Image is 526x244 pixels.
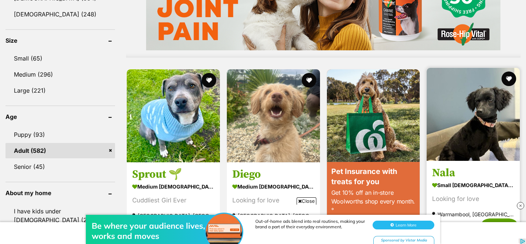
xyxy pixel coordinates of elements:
[127,162,220,236] a: Sprout 🌱 medium [DEMOGRAPHIC_DATA] Dog Cuddliest Girl Ever [GEOGRAPHIC_DATA], [GEOGRAPHIC_DATA] I...
[297,197,316,205] span: Close
[373,20,434,29] button: Learn More
[432,180,514,190] strong: small [DEMOGRAPHIC_DATA] Dog
[92,20,209,41] div: Be where your audience lives, works and moves
[227,69,320,162] img: Diego - Cavoodle Dog
[255,18,365,29] div: Out-of-home ads blend into real routines, making your brand a part of their everyday environment.
[5,51,115,66] a: Small (65)
[432,166,514,180] h3: Nala
[232,167,315,181] h3: Diego
[132,195,214,205] div: Cuddliest Girl Ever
[5,67,115,82] a: Medium (296)
[227,162,320,236] a: Diego medium [DEMOGRAPHIC_DATA] Dog Looking for love [GEOGRAPHIC_DATA], [GEOGRAPHIC_DATA] Interst...
[132,181,214,192] strong: medium [DEMOGRAPHIC_DATA] Dog
[5,113,115,120] header: Age
[5,190,115,196] header: About my home
[5,127,115,142] a: Puppy (93)
[232,181,315,192] strong: medium [DEMOGRAPHIC_DATA] Dog
[373,36,434,45] div: Sponsored by Vistar Media
[5,159,115,174] a: Senior (45)
[502,71,516,86] button: favourite
[206,13,242,50] img: Be where your audience lives, works and moves
[5,37,115,44] header: Size
[5,83,115,98] a: Large (221)
[302,73,316,88] button: favourite
[5,143,115,158] a: Adult (582)
[427,160,520,235] a: Nala small [DEMOGRAPHIC_DATA] Dog Looking for love Warrnambool, [GEOGRAPHIC_DATA] Interstate adop...
[5,7,115,22] a: [DEMOGRAPHIC_DATA] (248)
[517,202,524,209] img: close_rtb.svg
[132,167,214,181] h3: Sprout 🌱
[427,68,520,161] img: Nala - Poodle (Toy) Dog
[432,194,514,204] div: Looking for love
[127,69,220,162] img: Sprout 🌱 - Shar Pei x Staffordshire Bull Terrier Dog
[232,195,315,205] div: Looking for love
